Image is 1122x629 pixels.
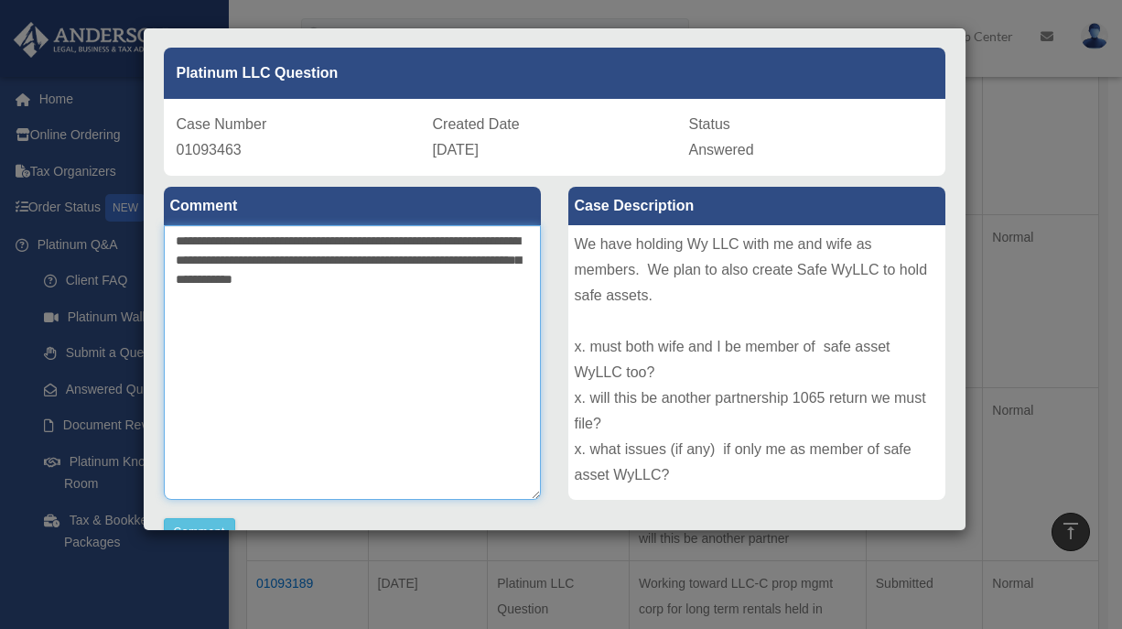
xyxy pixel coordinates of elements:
[164,48,945,99] div: Platinum LLC Question
[164,187,541,225] label: Comment
[689,116,730,132] span: Status
[689,142,754,157] span: Answered
[568,187,945,225] label: Case Description
[164,518,236,546] button: Comment
[433,142,479,157] span: [DATE]
[177,116,267,132] span: Case Number
[568,225,945,500] div: We have holding Wy LLC with me and wife as members. We plan to also create Safe WyLLC to hold saf...
[177,142,242,157] span: 01093463
[433,116,520,132] span: Created Date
